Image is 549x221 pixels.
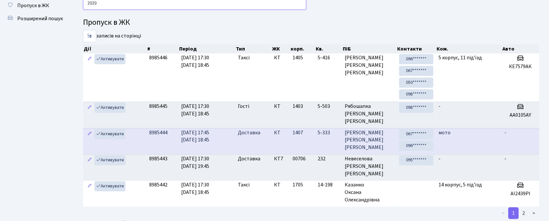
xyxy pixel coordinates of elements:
[293,129,303,136] span: 1407
[83,30,141,42] label: записів на сторінці
[345,103,394,125] span: Рябошапка [PERSON_NAME] [PERSON_NAME]
[293,181,303,188] span: 1705
[274,181,287,189] span: КТ
[181,181,209,196] span: [DATE] 17:30 [DATE] 18:45
[436,44,502,53] th: Ком.
[94,54,125,64] a: Активувати
[318,181,340,189] span: 14-198
[439,54,482,61] span: 5 корпус, 11 під'їзд
[345,54,394,77] span: [PERSON_NAME] [PERSON_NAME] [PERSON_NAME]
[235,44,271,53] th: Тип
[318,103,340,110] span: 5-503
[318,54,340,62] span: 5-416
[504,64,537,70] h5: КЕ7579АК
[518,207,529,219] a: 2
[17,2,49,9] span: Пропуск в ЖК
[147,44,179,53] th: #
[342,44,397,53] th: ПІБ
[238,54,250,62] span: Таксі
[83,30,96,42] select: записів на сторінці
[274,129,287,137] span: КТ
[318,155,340,163] span: 232
[318,129,340,137] span: 5-333
[238,181,250,189] span: Таксі
[504,112,537,118] h5: AA0105AY
[508,207,519,219] a: 1
[397,44,436,53] th: Контакти
[149,129,167,136] span: 8985444
[439,181,482,188] span: 14 корпус, 5 під'їзд
[504,129,506,136] span: -
[504,155,506,162] span: -
[94,181,125,191] a: Активувати
[94,103,125,113] a: Активувати
[293,54,303,61] span: 1405
[149,155,167,162] span: 8985443
[345,181,394,204] span: Казанко Оксана Олександрівна
[439,103,441,110] span: -
[274,54,287,62] span: КТ
[94,129,125,139] a: Активувати
[149,103,167,110] span: 8985445
[274,155,287,163] span: КТ7
[181,155,209,170] span: [DATE] 17:30 [DATE] 19:45
[502,44,540,53] th: Авто
[528,207,539,219] a: >
[86,129,94,139] a: Редагувати
[149,181,167,188] span: 8985442
[86,103,94,113] a: Редагувати
[238,129,260,137] span: Доставка
[83,44,147,53] th: Дії
[181,54,209,69] span: [DATE] 17:30 [DATE] 18:45
[86,155,94,165] a: Редагувати
[315,44,342,53] th: Кв.
[345,129,394,152] span: [PERSON_NAME] [PERSON_NAME] [PERSON_NAME]
[271,44,290,53] th: ЖК
[293,155,306,162] span: 00706
[238,155,260,163] span: Доставка
[179,44,235,53] th: Період
[149,54,167,61] span: 8985446
[83,18,539,27] h4: Пропуск в ЖК
[3,12,68,25] a: Розширений пошук
[345,155,394,178] span: Невеселова [PERSON_NAME] [PERSON_NAME]
[94,155,125,165] a: Активувати
[293,103,303,110] span: 1403
[86,54,94,64] a: Редагувати
[181,103,209,117] span: [DATE] 17:30 [DATE] 18:45
[439,129,451,136] span: мото
[238,103,249,110] span: Гості
[17,15,63,22] span: Розширений пошук
[181,129,209,144] span: [DATE] 17:45 [DATE] 18:45
[274,103,287,110] span: КТ
[439,155,441,162] span: -
[504,191,537,197] h5: АІ2439РІ
[290,44,315,53] th: корп.
[86,181,94,191] a: Редагувати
